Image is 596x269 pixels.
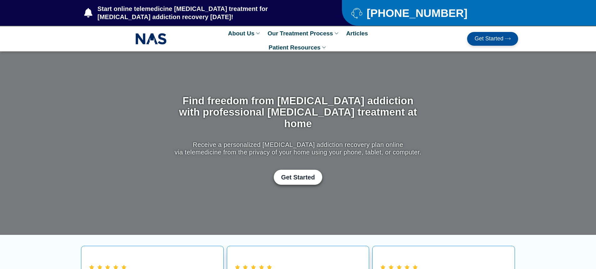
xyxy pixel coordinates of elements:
a: Patient Resources [266,40,331,54]
a: Get Started [467,32,518,46]
span: [PHONE_NUMBER] [365,9,467,17]
span: Get Started [475,36,503,42]
h1: Find freedom from [MEDICAL_DATA] addiction with professional [MEDICAL_DATA] treatment at home [173,95,423,129]
a: Get Started [274,170,323,185]
p: Receive a personalized [MEDICAL_DATA] addiction recovery plan online via telemedicine from the pr... [173,141,423,156]
span: Start online telemedicine [MEDICAL_DATA] treatment for [MEDICAL_DATA] addiction recovery [DATE]! [96,5,317,21]
div: Get Started with Suboxone Treatment by filling-out this new patient packet form [173,170,423,185]
a: Start online telemedicine [MEDICAL_DATA] treatment for [MEDICAL_DATA] addiction recovery [DATE]! [84,5,317,21]
span: Get Started [281,173,315,181]
a: [PHONE_NUMBER] [351,8,502,18]
a: Articles [343,26,371,40]
a: Our Treatment Process [264,26,343,40]
a: About Us [225,26,264,40]
img: NAS_email_signature-removebg-preview.png [135,32,167,46]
